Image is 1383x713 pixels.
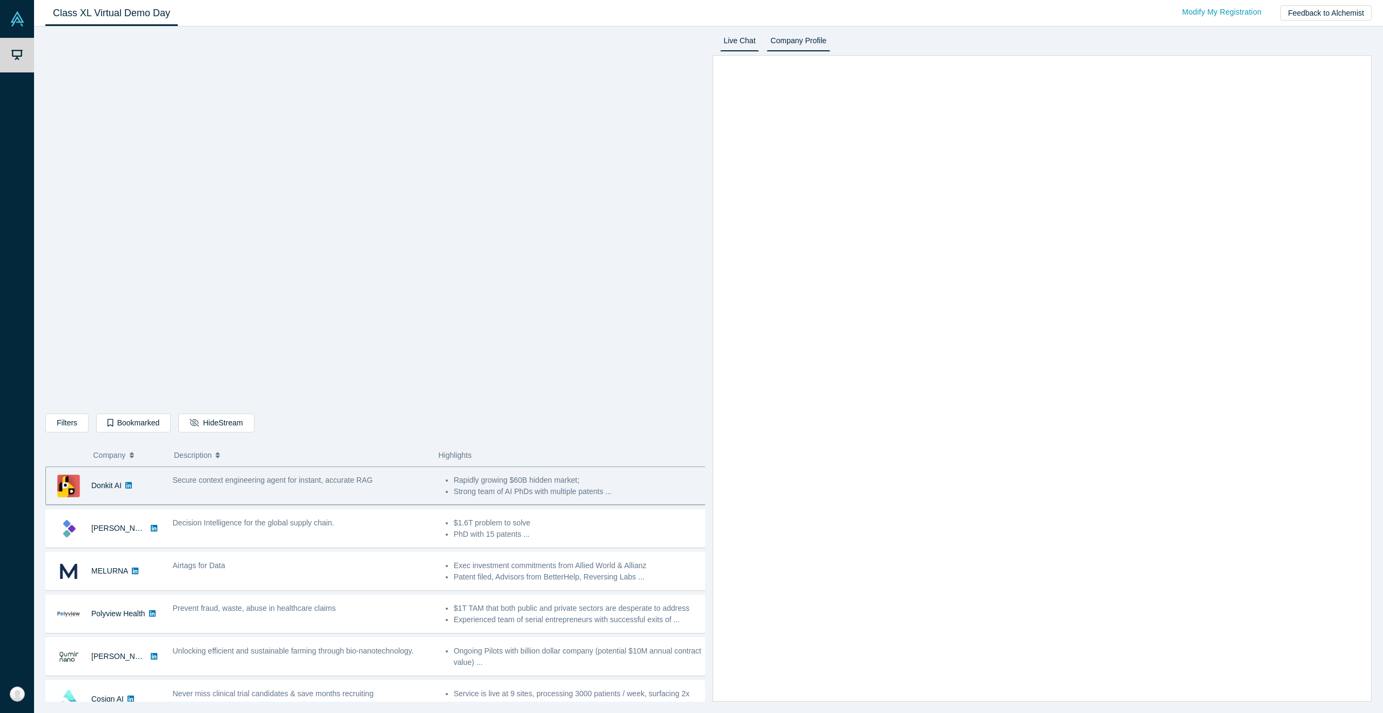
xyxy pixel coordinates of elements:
li: Strong team of AI PhDs with multiple patents ... [454,486,707,497]
span: Secure context engineering agent for instant, accurate RAG [173,476,373,484]
img: Alchemist Vault Logo [10,11,25,26]
a: Class XL Virtual Demo Day [45,1,178,26]
span: Never miss clinical trial candidates & save months recruiting [173,689,374,698]
img: Vivian Keys's Account [10,687,25,702]
button: Description [174,444,427,467]
iframe: LiveChat [713,56,1372,701]
li: Ongoing Pilots with billion dollar company (potential $10M annual contract value) ... [454,645,707,668]
li: Service is live at 9 sites, processing 3000 patients / week, surfacing 2x strong candidates per s... [454,688,707,711]
a: [PERSON_NAME] [91,652,153,661]
button: Filters [45,414,89,432]
a: [PERSON_NAME] [91,524,153,532]
a: Donkit AI [91,481,122,490]
span: Highlights [439,451,472,459]
a: Company Profile [767,34,830,51]
a: MELURNA [91,567,128,575]
li: Patent filed, Advisors from BetterHelp, Reversing Labs ... [454,571,707,583]
img: Qumir Nano's Logo [57,645,80,668]
a: Polyview Health [91,609,145,618]
button: HideStream [178,414,254,432]
a: Modify My Registration [1171,3,1273,22]
button: Feedback to Alchemist [1280,5,1372,21]
a: Live Chat [720,34,760,51]
img: MELURNA's Logo [57,560,80,583]
span: Decision Intelligence for the global supply chain. [173,518,334,527]
img: Polyview Health's Logo [57,603,80,625]
li: $1.6T problem to solve [454,517,707,529]
img: Cosign AI's Logo [57,688,80,711]
li: Rapidly growing $60B hidden market; [454,475,707,486]
button: Bookmarked [96,414,171,432]
span: Unlocking efficient and sustainable farming through bio-nanotechnology. [173,647,414,655]
span: Airtags for Data [173,561,225,570]
iframe: Alchemist Class XL Demo Day: Vault [46,35,704,405]
span: Description [174,444,212,467]
img: Kimaru AI's Logo [57,517,80,540]
span: Company [93,444,126,467]
span: Prevent fraud, waste, abuse in healthcare claims [173,604,336,612]
li: Experienced team of serial entrepreneurs with successful exits of ... [454,614,707,625]
img: Donkit AI's Logo [57,475,80,497]
li: $1T TAM that both public and private sectors are desperate to address [454,603,707,614]
a: Cosign AI [91,695,124,703]
li: PhD with 15 patents ... [454,529,707,540]
button: Company [93,444,163,467]
li: Exec investment commitments from Allied World & Allianz [454,560,707,571]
